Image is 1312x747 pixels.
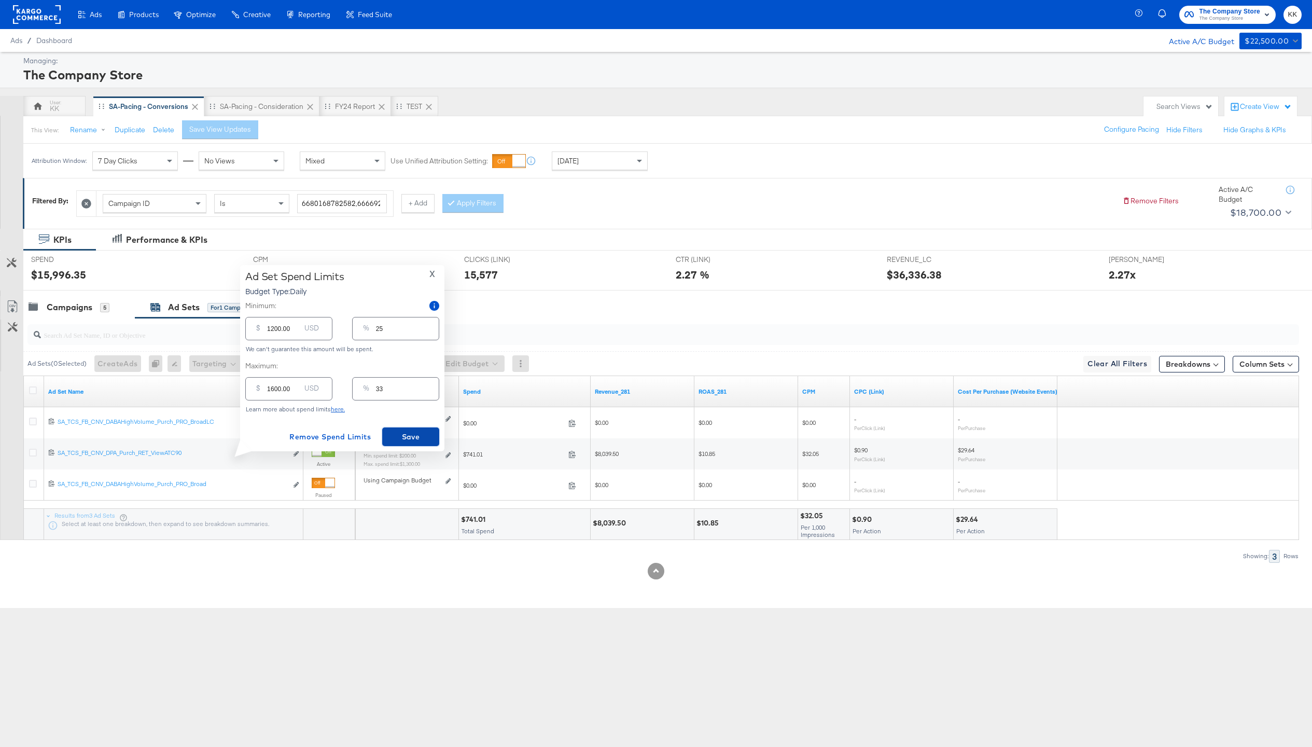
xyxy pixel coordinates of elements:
[220,102,303,112] div: SA-Pacing - Consideration
[699,419,712,426] span: $0.00
[396,103,402,109] div: Drag to reorder tab
[463,388,587,396] a: The total amount spent to date.
[958,425,985,431] sub: Per Purchase
[854,477,856,485] span: -
[854,425,885,431] sub: Per Click (Link)
[53,234,72,246] div: KPIs
[32,196,68,206] div: Filtered By:
[47,301,92,313] div: Campaigns
[325,103,330,109] div: Drag to reorder tab
[462,527,494,535] span: Total Spend
[1199,15,1260,23] span: The Company Store
[854,415,856,423] span: -
[425,270,439,278] button: X
[364,461,420,467] sub: Max. spend limit : $1,300.00
[1083,356,1151,372] button: Clear All Filters
[958,415,960,423] span: -
[595,481,608,489] span: $0.00
[245,361,439,371] label: Maximum:
[956,515,981,524] div: $29.64
[23,66,1299,84] div: The Company Store
[108,199,150,208] span: Campaign ID
[58,418,287,428] a: SA_TCS_FB_CNV_DABAHighVolume_Purch_PRO_BroadLC
[854,456,885,462] sub: Per Click (Link)
[48,388,299,396] a: Your Ad Set name.
[31,255,109,265] span: SPEND
[31,267,86,282] div: $15,996.35
[676,255,753,265] span: CTR (LINK)
[285,427,375,446] button: Remove Spend Limits
[958,487,985,493] sub: Per Purchase
[464,255,542,265] span: CLICKS (LINK)
[58,418,287,426] div: SA_TCS_FB_CNV_DABAHighVolume_Purch_PRO_BroadLC
[595,419,608,426] span: $0.00
[58,480,287,491] a: SA_TCS_FB_CNV_DABAHighVolume_Purch_PRO_Broad
[58,480,287,488] div: SA_TCS_FB_CNV_DABAHighVolume_Purch_PRO_Broad
[958,446,974,454] span: $29.64
[359,381,373,400] div: %
[1230,205,1281,220] div: $18,700.00
[153,125,174,135] button: Delete
[115,125,145,135] button: Duplicate
[699,481,712,489] span: $0.00
[109,102,188,112] div: SA-Pacing - Conversions
[245,286,344,296] p: Budget Type: Daily
[289,431,371,444] span: Remove Spend Limits
[1283,6,1302,24] button: KK
[204,156,235,165] span: No Views
[429,267,435,281] span: X
[1179,6,1276,24] button: The Company StoreThe Company Store
[58,449,287,457] div: SA_TCS_FB_CNV_DPA_Purch_RET_ViewATC90
[312,461,335,467] label: Active
[801,523,835,538] span: Per 1,000 Impressions
[1166,125,1203,135] button: Hide Filters
[210,103,215,109] div: Drag to reorder tab
[854,487,885,493] sub: Per Click (Link)
[335,102,375,112] div: FY24 Report
[1156,102,1213,112] div: Search Views
[1122,196,1179,206] button: Remove Filters
[245,345,439,353] div: We can't guarantee this amount will be spent.
[10,36,22,45] span: Ads
[245,270,344,283] div: Ad Set Spend Limits
[364,452,416,459] sub: Min. spend limit: $200.00
[186,10,216,19] span: Optimize
[90,10,102,19] span: Ads
[253,255,331,265] span: CPM
[958,456,985,462] sub: Per Purchase
[463,419,564,427] span: $0.00
[1243,552,1269,560] div: Showing:
[100,303,109,312] div: 5
[36,36,72,45] a: Dashboard
[22,36,36,45] span: /
[1245,35,1289,48] div: $22,500.00
[854,446,868,454] span: $0.90
[1223,125,1286,135] button: Hide Graphs & KPIs
[1240,102,1292,112] div: Create View
[126,234,207,246] div: Performance & KPIs
[1159,356,1225,372] button: Breakdowns
[300,321,323,340] div: USD
[1226,204,1293,221] button: $18,700.00
[359,321,373,340] div: %
[593,518,629,528] div: $8,039.50
[1288,9,1297,21] span: KK
[887,267,942,282] div: $36,336.38
[464,267,498,282] div: 15,577
[23,56,1299,66] div: Managing:
[1219,185,1276,204] div: Active A/C Budget
[386,431,435,444] span: Save
[463,481,564,489] span: $0.00
[802,450,819,458] span: $32.05
[297,194,387,213] input: Enter a search term
[853,527,881,535] span: Per Action
[31,126,59,134] div: This View:
[243,10,271,19] span: Creative
[802,388,846,396] a: The average cost you've paid to have 1,000 impressions of your ad.
[27,359,87,368] div: Ad Sets ( 0 Selected)
[1233,356,1299,372] button: Column Sets
[300,381,323,400] div: USD
[461,515,488,524] div: $741.01
[956,527,985,535] span: Per Action
[99,103,104,109] div: Drag to reorder tab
